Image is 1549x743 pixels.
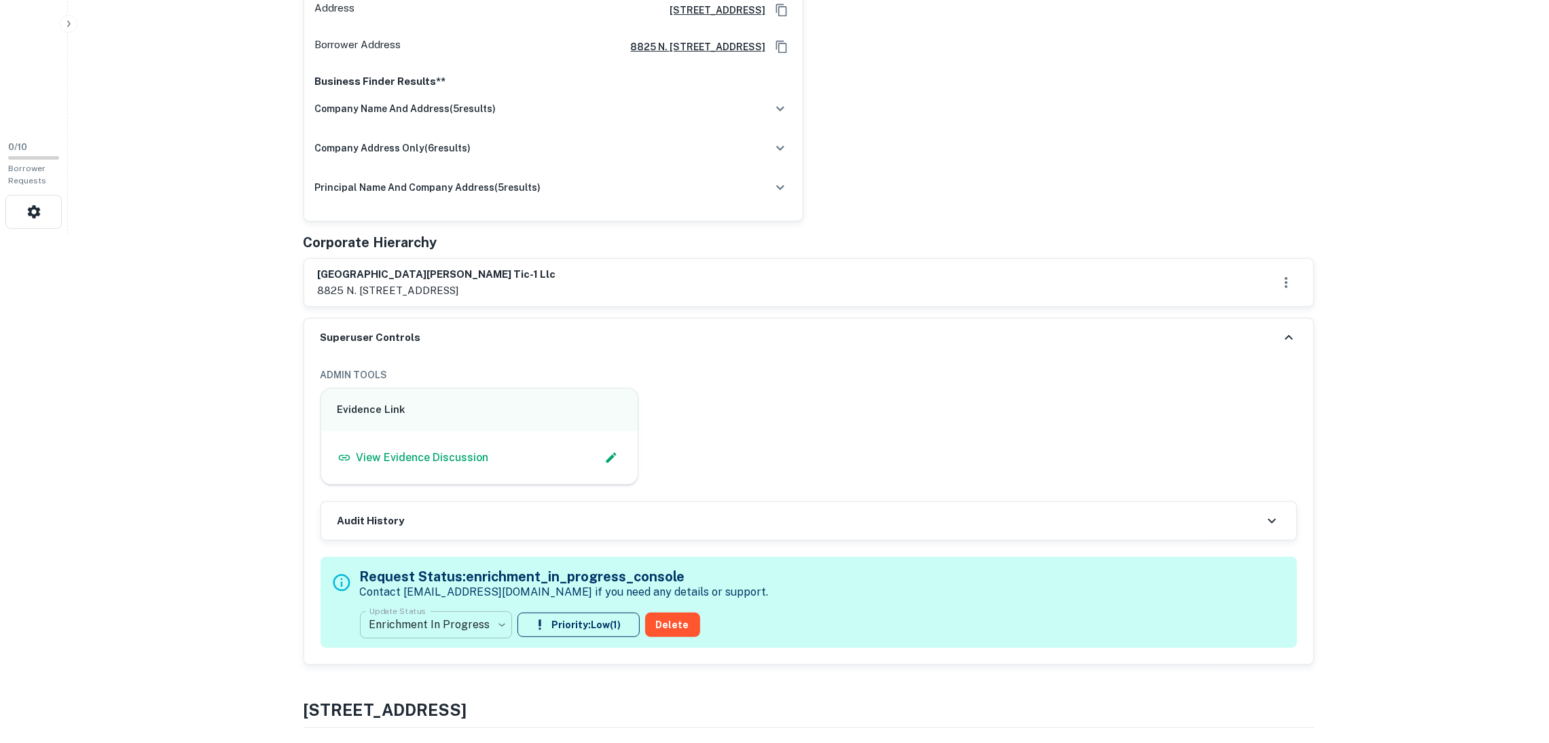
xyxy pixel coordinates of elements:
h6: company address only ( 6 results) [315,141,471,156]
h6: company name and address ( 5 results) [315,101,496,116]
button: Delete [645,613,700,637]
h5: Request Status: enrichment_in_progress_console [360,566,769,587]
h4: [STREET_ADDRESS] [304,697,1314,722]
h6: Audit History [338,513,405,529]
p: 8825 n. [STREET_ADDRESS] [318,283,556,299]
a: 8825 n. [STREET_ADDRESS] [620,39,766,54]
span: 0 / 10 [8,142,27,152]
h6: ADMIN TOOLS [321,367,1297,382]
h6: Superuser Controls [321,330,421,346]
h6: [GEOGRAPHIC_DATA][PERSON_NAME] tic-1 llc [318,267,556,283]
p: Contact [EMAIL_ADDRESS][DOMAIN_NAME] if you need any details or support. [360,584,769,600]
button: Priority:Low(1) [517,613,640,637]
a: View Evidence Discussion [338,450,489,466]
iframe: Chat Widget [1481,634,1549,700]
p: Business Finder Results** [315,73,792,90]
h5: Corporate Hierarchy [304,232,437,253]
h6: principal name and company address ( 5 results) [315,180,541,195]
p: View Evidence Discussion [357,450,489,466]
h6: Evidence Link [338,402,622,418]
div: Enrichment In Progress [360,606,512,644]
span: Borrower Requests [8,164,46,185]
p: Borrower Address [315,37,401,57]
button: Copy Address [771,37,792,57]
a: [STREET_ADDRESS] [659,3,766,18]
label: Update Status [369,605,426,617]
button: Edit Slack Link [601,448,621,468]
